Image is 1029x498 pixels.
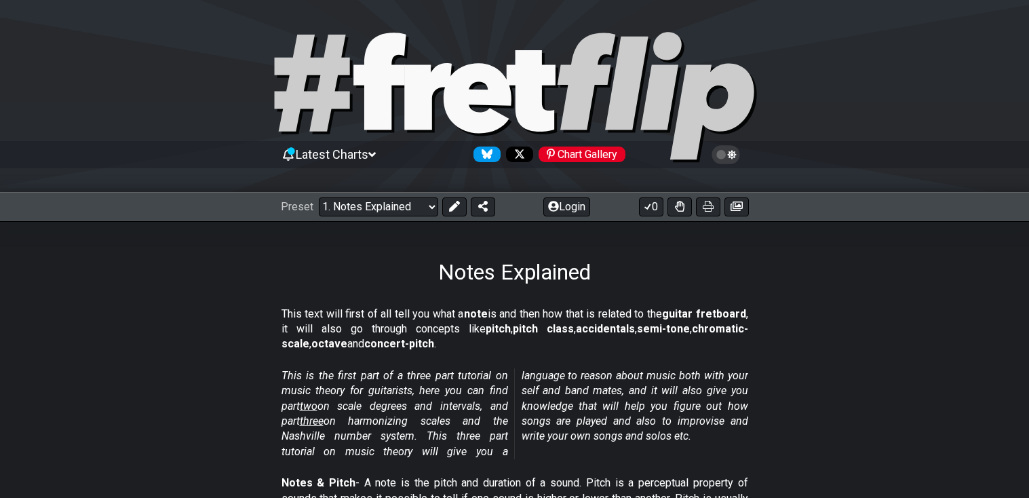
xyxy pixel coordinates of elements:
[281,369,748,458] em: This is the first part of a three part tutorial on music theory for guitarists, here you can find...
[486,322,511,335] strong: pitch
[718,149,734,161] span: Toggle light / dark theme
[543,197,590,216] button: Login
[281,307,748,352] p: This text will first of all tell you what a is and then how that is related to the , it will also...
[281,476,355,489] strong: Notes & Pitch
[639,197,663,216] button: 0
[468,147,501,162] a: Follow #fretflip at Bluesky
[662,307,746,320] strong: guitar fretboard
[539,147,625,162] div: Chart Gallery
[696,197,720,216] button: Print
[296,147,368,161] span: Latest Charts
[300,400,317,413] span: two
[464,307,488,320] strong: note
[364,337,434,350] strong: concert-pitch
[281,200,313,213] span: Preset
[513,322,574,335] strong: pitch class
[438,259,591,285] h1: Notes Explained
[319,197,438,216] select: Preset
[501,147,533,162] a: Follow #fretflip at X
[724,197,749,216] button: Create image
[637,322,690,335] strong: semi-tone
[300,415,324,427] span: three
[667,197,692,216] button: Toggle Dexterity for all fretkits
[576,322,635,335] strong: accidentals
[311,337,347,350] strong: octave
[442,197,467,216] button: Edit Preset
[533,147,625,162] a: #fretflip at Pinterest
[471,197,495,216] button: Share Preset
